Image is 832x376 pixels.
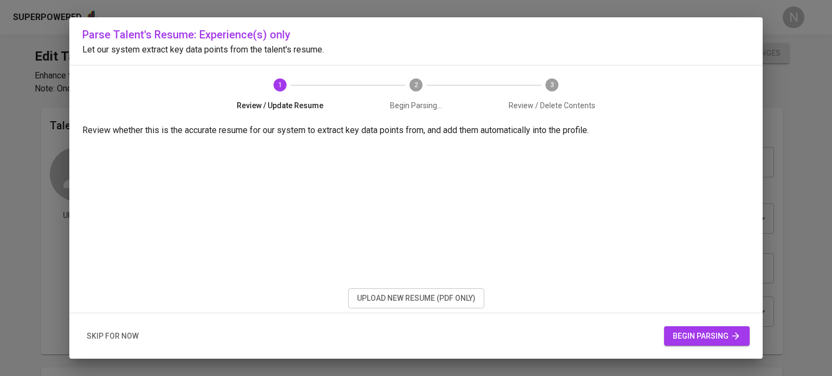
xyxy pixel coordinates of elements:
[550,81,554,89] text: 3
[348,288,484,308] button: upload new resume (pdf only)
[82,141,750,358] iframe: 6629b474a8e323f2cebc9eb62b5f8715.pdf
[82,43,750,56] p: Let our system extract key data points from the talent's resume.
[664,326,750,346] button: begin parsing
[488,100,615,111] span: Review / Delete Contents
[357,292,476,305] span: upload new resume (pdf only)
[82,26,750,43] h6: Parse Talent's Resume: Experience(s) only
[217,100,344,111] span: Review / Update Resume
[673,329,741,343] span: begin parsing
[82,124,750,137] p: Review whether this is the accurate resume for our system to extract key data points from, and ad...
[87,329,139,343] span: skip for now
[278,81,282,89] text: 1
[353,100,480,111] span: Begin Parsing...
[414,81,418,89] text: 2
[82,326,143,346] button: skip for now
